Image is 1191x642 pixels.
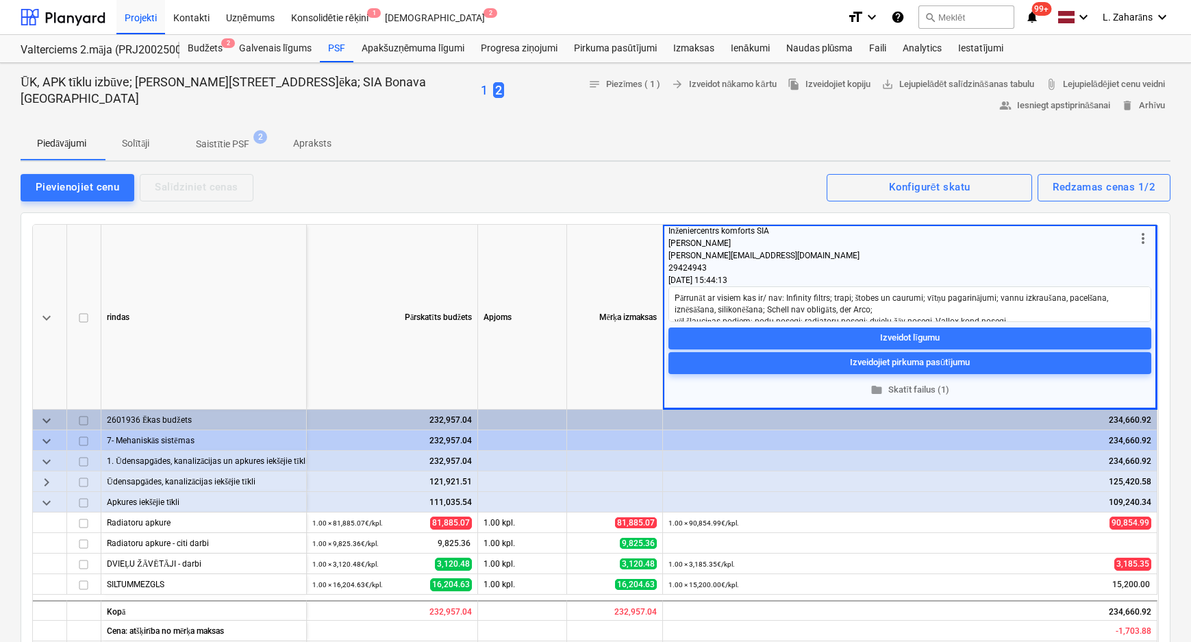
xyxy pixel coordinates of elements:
a: Lejupielādējiet cenu veidni [1040,74,1170,95]
span: keyboard_arrow_right [38,473,55,490]
span: 99+ [1031,2,1051,16]
div: Pievienojiet cenu [36,178,119,196]
textarea: Pārrunāt ar visiem kas ir/ nav: Infinity filtrs; trapi; štobes un caurumi; vītņu pagarinājumi; va... [668,286,1151,322]
small: 1.00 × 3,120.48€ / kpl. [312,560,379,568]
span: attach_file [1045,78,1057,90]
button: 2 [493,82,504,99]
div: 232,957.04 [312,410,472,430]
button: Pievienojiet cenu [21,174,134,201]
div: Progresa ziņojumi [473,35,566,62]
span: L. Zaharāns [1103,12,1153,23]
div: DVIEĻU ŽĀVĒTĀJI - darbi [107,554,301,573]
div: Galvenais līgums [231,35,320,62]
div: 232,957.04 [312,430,472,451]
span: arrow_forward [671,78,684,90]
span: 81,885.07 [615,517,657,528]
button: Redzamas cenas 1/2 [1038,174,1170,201]
span: Izveidot nākamo kārtu [671,77,776,92]
a: Naudas plūsma [778,35,862,62]
span: 81,885.07 [430,516,472,529]
div: 232,957.04 [567,600,663,621]
p: Apraksts [293,136,331,151]
div: 111,035.54 [312,492,472,513]
iframe: Chat Widget [1123,576,1191,642]
button: Skatīt failus (1) [668,379,1151,400]
div: Budžets [179,35,231,62]
span: save_alt [881,78,894,90]
span: search [925,12,936,23]
span: people_alt [999,99,1012,112]
span: Skatīt failus (1) [674,382,1146,397]
span: delete [1121,99,1133,112]
small: 1.00 × 90,854.99€ / kpl. [668,519,739,527]
button: Izveidojiet kopiju [782,74,876,95]
i: format_size [847,9,864,25]
p: Piedāvājumi [37,136,86,151]
a: Izmaksas [665,35,723,62]
span: 3,185.35 [1114,557,1151,570]
span: folder [870,384,883,396]
p: Solītāji [119,136,152,151]
div: Izveidojiet pirkuma pasūtījumu [850,355,970,371]
span: 1 [367,8,381,18]
button: Izveidojiet pirkuma pasūtījumu [668,351,1151,373]
a: Iestatījumi [950,35,1012,62]
div: 1. Ūdensapgādes, kanalizācijas un apkures iekšējie tīkli [107,451,301,471]
div: Cena: atšķirība no mērķa maksas [101,621,307,641]
div: 109,240.34 [668,492,1151,513]
div: 234,660.92 [663,600,1157,621]
span: Arhīvu [1121,98,1165,114]
div: rindas [101,225,307,410]
div: Kopā [101,600,307,621]
div: Pirkuma pasūtījumi [566,35,665,62]
div: Ūdensapgādes, kanalizācijas iekšējie tīkli [107,471,301,491]
i: notifications [1025,9,1039,25]
small: 1.00 × 15,200.00€ / kpl. [668,581,739,589]
p: 1 [481,82,488,99]
div: [DATE] 15:44:13 [668,274,1151,286]
div: 29424943 [668,262,1135,274]
span: 9,825.36 [436,537,472,549]
span: 16,204.63 [430,578,472,591]
a: PSF [320,35,353,62]
span: 9,825.36 [620,538,657,549]
i: keyboard_arrow_down [1075,9,1092,25]
span: Izveidojiet kopiju [788,77,870,92]
div: 1.00 kpl. [478,533,567,554]
span: 2 [221,38,235,48]
a: Ienākumi [723,35,778,62]
span: notes [588,78,601,90]
p: Saistītie PSF [196,137,249,151]
span: Lejupielādējiet cenu veidni [1045,77,1165,92]
div: Redzamas cenas 1/2 [1053,178,1155,196]
div: 125,420.58 [668,471,1151,492]
span: file_copy [788,78,800,90]
button: Izveidot līgumu [668,327,1151,349]
div: 234,660.92 [668,451,1151,471]
div: 234,660.92 [668,430,1151,451]
p: ŪK, APK tīklu izbūve; [PERSON_NAME][STREET_ADDRESS]ēka; SIA Bonava [GEOGRAPHIC_DATA] [21,74,475,107]
span: 3,120.48 [620,558,657,569]
button: Iesniegt apstiprināšanai [994,95,1116,116]
span: 16,204.63 [615,579,657,590]
span: more_vert [1135,230,1151,247]
div: 1.00 kpl. [478,574,567,595]
div: 232,957.04 [312,451,472,471]
div: Radiatoru apkure [107,513,301,532]
span: Piezīmes ( 1 ) [588,77,661,92]
div: 121,921.51 [312,471,472,492]
span: Lejupielādēt salīdzināšanas tabulu [881,77,1034,92]
div: 7- Mehaniskās sistēmas [107,430,301,450]
a: Apakšuzņēmuma līgumi [353,35,473,62]
span: keyboard_arrow_down [38,453,55,469]
button: Meklēt [918,5,1014,29]
span: [PERSON_NAME][EMAIL_ADDRESS][DOMAIN_NAME] [668,251,860,260]
span: keyboard_arrow_down [38,309,55,325]
div: 1.00 kpl. [478,554,567,574]
div: 2601936 Ēkas budžets [107,410,301,430]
